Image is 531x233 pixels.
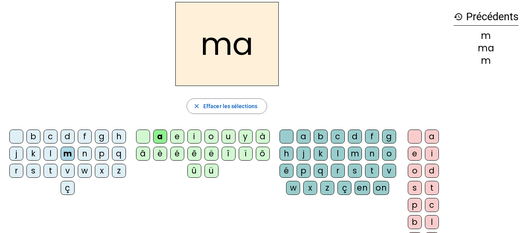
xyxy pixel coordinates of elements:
[348,164,362,178] div: s
[222,147,236,161] div: î
[44,164,58,178] div: t
[187,130,201,144] div: i
[187,147,201,161] div: ê
[175,2,279,86] h2: ma
[314,147,328,161] div: k
[331,164,345,178] div: r
[136,147,150,161] div: â
[26,130,40,144] div: b
[170,147,184,161] div: é
[365,130,379,144] div: f
[425,164,439,178] div: d
[425,215,439,229] div: l
[61,181,75,195] div: ç
[320,181,334,195] div: z
[26,164,40,178] div: s
[187,164,201,178] div: û
[454,12,463,21] mat-icon: history
[297,130,311,144] div: a
[425,181,439,195] div: t
[187,98,267,114] button: Effacer les sélections
[9,164,23,178] div: r
[61,130,75,144] div: d
[365,164,379,178] div: t
[286,181,300,195] div: w
[193,103,200,110] mat-icon: close
[239,130,253,144] div: y
[61,164,75,178] div: v
[408,147,422,161] div: e
[239,147,253,161] div: ï
[382,130,396,144] div: g
[204,147,218,161] div: ë
[408,198,422,212] div: p
[170,130,184,144] div: e
[44,147,58,161] div: l
[78,130,92,144] div: f
[454,31,519,40] div: m
[337,181,351,195] div: ç
[303,181,317,195] div: x
[408,215,422,229] div: b
[365,147,379,161] div: n
[112,130,126,144] div: h
[204,164,218,178] div: ü
[382,164,396,178] div: v
[454,56,519,65] div: m
[348,147,362,161] div: m
[454,8,519,26] h3: Précédents
[355,181,370,195] div: en
[78,164,92,178] div: w
[314,164,328,178] div: q
[256,130,270,144] div: à
[454,44,519,53] div: ma
[95,164,109,178] div: x
[61,147,75,161] div: m
[348,130,362,144] div: d
[425,147,439,161] div: i
[9,147,23,161] div: j
[331,130,345,144] div: c
[112,164,126,178] div: z
[373,181,389,195] div: on
[26,147,40,161] div: k
[425,130,439,144] div: a
[408,164,422,178] div: o
[279,147,293,161] div: h
[44,130,58,144] div: c
[112,147,126,161] div: q
[425,198,439,212] div: c
[95,147,109,161] div: p
[382,147,396,161] div: o
[314,130,328,144] div: b
[204,130,218,144] div: o
[78,147,92,161] div: n
[297,164,311,178] div: p
[153,147,167,161] div: è
[256,147,270,161] div: ô
[279,164,293,178] div: é
[95,130,109,144] div: g
[153,130,167,144] div: a
[331,147,345,161] div: l
[408,181,422,195] div: s
[222,130,236,144] div: u
[297,147,311,161] div: j
[203,102,257,111] span: Effacer les sélections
